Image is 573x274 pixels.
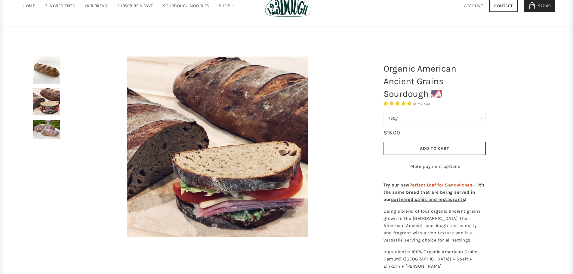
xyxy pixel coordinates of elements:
[410,163,460,172] a: More payment options
[117,3,153,8] span: Subscribe & Save
[409,182,473,188] span: Perfect Loaf for Sandwiches
[45,3,75,8] span: 3 Ingredients
[464,3,483,8] a: Account
[384,142,486,155] button: Add to Cart
[219,3,230,8] span: Shop
[384,101,413,106] span: 4.93 stars
[413,102,430,106] span: 41 reviews
[384,208,481,243] span: Using a blend of four organic ancient grains grown in the [GEOGRAPHIC_DATA], the American Ancient...
[379,59,490,103] h1: Organic American Ancient Grains Sourdough 🇺🇸
[33,120,60,139] img: Organic American Ancient Grains Sourdough 🇺🇸
[391,197,465,202] a: partnered cafés and restaurants
[33,88,60,115] img: Organic American Ancient Grains Sourdough 🇺🇸
[85,3,107,8] span: Our Bread
[23,3,35,8] span: Home
[163,3,209,8] span: SOURDOUGH NOODLES
[384,128,400,137] div: $15.00
[384,182,485,202] strong: Try our new — it's the same bread that are being served in our !
[420,146,449,151] span: Add to Cart
[127,57,308,237] img: Organic American Ancient Grains Sourdough 🇺🇸
[384,249,482,269] span: Ingredients: 100% Organic American Grains - Kamut® ([GEOGRAPHIC_DATA]) + Spelt + Einkorn + [PERSO...
[75,57,359,237] a: Organic American Ancient Grains Sourdough 🇺🇸
[33,57,60,84] img: Organic American Ancient Grains Sourdough 🇺🇸
[537,3,550,8] span: $12.00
